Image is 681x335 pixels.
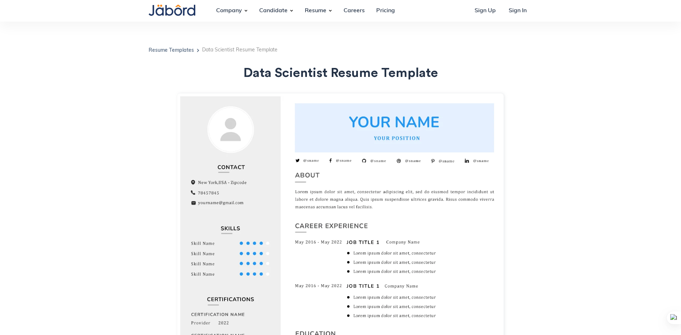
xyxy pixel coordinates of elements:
a: Sign In [503,1,532,20]
a: Pricing [370,1,401,20]
div: Company [210,1,248,20]
img: Jabord [149,5,195,16]
div: Candidate [253,1,293,20]
h5: Data Scientist Resume Template [202,48,277,53]
div: Resume [299,1,332,20]
a: Resume Templates [149,48,194,53]
h1: Data Scientist Resume Template [149,66,533,81]
a: Sign Up [469,1,502,20]
a: Careers [338,1,370,20]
